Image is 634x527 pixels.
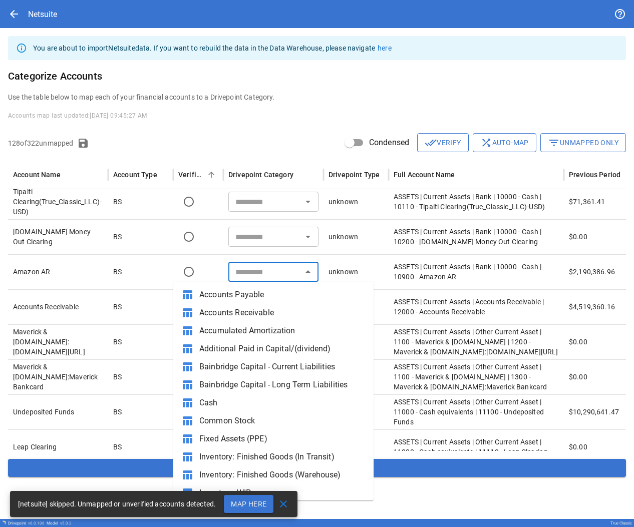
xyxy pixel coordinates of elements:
[13,407,103,417] p: Undeposited Funds
[18,495,216,513] div: [netsuite] skipped. Unmapped or unverified accounts detected.
[181,415,193,427] span: table_chart
[417,133,468,152] button: Verify
[181,397,193,409] span: table_chart
[181,307,193,319] span: table_chart
[199,433,366,445] span: Fixed Assets (PPE)
[178,171,203,179] div: Verified
[199,397,366,409] span: Cash
[199,379,366,391] span: Bainbridge Capital - Long Term Liabilities
[394,297,559,317] p: ASSETS | Current Assets | Accounts Receivable | 12000 - Accounts Receivable
[181,361,193,373] span: table_chart
[181,469,193,481] span: table_chart
[569,171,620,179] div: Previous Period
[569,302,615,312] p: $4,519,360.16
[394,362,559,392] p: ASSETS | Current Assets | Other Current Asset | 1100 - Maverick & [DOMAIN_NAME] | 1300 - Maverick...
[301,265,315,279] button: Close
[28,10,57,19] div: Netsuite
[394,171,455,179] div: Full Account Name
[13,327,103,357] p: Maverick & [DOMAIN_NAME]:[DOMAIN_NAME][URL]
[540,133,626,152] button: Unmapped Only
[60,521,72,525] span: v 5.0.2
[113,337,122,347] p: BS
[181,487,193,499] span: table_chart
[8,459,626,477] button: Save Accounts Map
[113,197,122,207] p: BS
[569,267,615,277] p: $2,190,386.96
[13,267,103,277] p: Amazon AR
[13,187,103,217] p: Tipalti Clearing(True_Classic_LLC)-USD)
[569,232,587,242] p: $0.00
[473,133,536,152] button: Auto-map
[113,171,157,179] div: Account Type
[329,197,358,207] p: unknown
[13,171,61,179] div: Account Name
[394,397,559,427] p: ASSETS | Current Assets | Other Current Asset | 11000 - Cash equivalents | 11100 - Undeposited Funds
[113,372,122,382] p: BS
[569,197,605,207] p: $71,361.41
[329,267,358,277] p: unknown
[301,230,315,244] button: Open
[480,137,492,149] span: shuffle
[181,325,193,337] span: table_chart
[569,407,619,417] p: $10,290,641.47
[569,337,587,347] p: $0.00
[13,302,103,312] p: Accounts Receivable
[569,442,587,452] p: $0.00
[199,361,366,373] span: Bainbridge Capital - Current Liabilities
[199,343,366,355] span: Additional Paid in Capital/(dividend)
[13,362,103,392] p: Maverick & [DOMAIN_NAME]:Maverick Bankcard
[569,372,587,382] p: $0.00
[610,521,632,525] div: True Classic
[113,267,122,277] p: BS
[33,39,392,57] div: You are about to import Netsuite data. If you want to rebuild the data in the Data Warehouse, ple...
[181,289,193,301] span: table_chart
[204,168,218,182] button: Sort
[199,451,366,463] span: Inventory: Finished Goods (In Transit)
[199,487,366,499] span: Inventory: WIP
[228,171,293,179] div: Drivepoint Category
[113,232,122,242] p: BS
[181,343,193,355] span: table_chart
[301,195,315,209] button: Open
[13,227,103,247] p: [DOMAIN_NAME] Money Out Clearing
[181,433,193,445] span: table_chart
[425,137,437,149] span: done_all
[8,112,147,119] span: Accounts map last updated: [DATE] 09:45:27 AM
[224,495,273,513] button: Map Here
[181,451,193,463] span: table_chart
[199,307,366,319] span: Accounts Receivable
[8,521,45,525] div: Drivepoint
[329,171,380,179] div: Drivepoint Type
[199,325,366,337] span: Accumulated Amortization
[47,521,72,525] div: Model
[113,302,122,312] p: BS
[8,8,20,20] span: arrow_back
[2,520,6,524] img: Drivepoint
[394,227,559,247] p: ASSETS | Current Assets | Bank | 10000 - Cash | 10200 - [DOMAIN_NAME] Money Out Clearing
[199,469,366,481] span: Inventory: Finished Goods (Warehouse)
[199,415,366,427] span: Common Stock
[113,442,122,452] p: BS
[548,137,560,149] span: filter_list
[181,379,193,391] span: table_chart
[28,521,45,525] span: v 6.0.106
[8,138,73,148] p: 128 of 322 unmapped
[113,407,122,417] p: BS
[13,442,103,452] p: Leap Clearing
[394,192,559,212] p: ASSETS | Current Assets | Bank | 10000 - Cash | 10110 - Tipalti Clearing(True_Classic_LLC)-USD)
[378,44,392,52] a: here
[199,289,366,301] span: Accounts Payable
[369,137,409,149] span: Condensed
[394,262,559,282] p: ASSETS | Current Assets | Bank | 10000 - Cash | 10900 - Amazon AR
[394,327,559,357] p: ASSETS | Current Assets | Other Current Asset | 1100 - Maverick & [DOMAIN_NAME] | 1200 - Maverick...
[8,92,626,102] p: Use the table below to map each of your financial accounts to a Drivepoint Category.
[394,437,559,457] p: ASSETS | Current Assets | Other Current Asset | 11000 - Cash equivalents | 11110 - Leap Clearing
[277,498,289,510] span: close
[329,232,358,242] p: unknown
[8,68,626,84] h6: Categorize Accounts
